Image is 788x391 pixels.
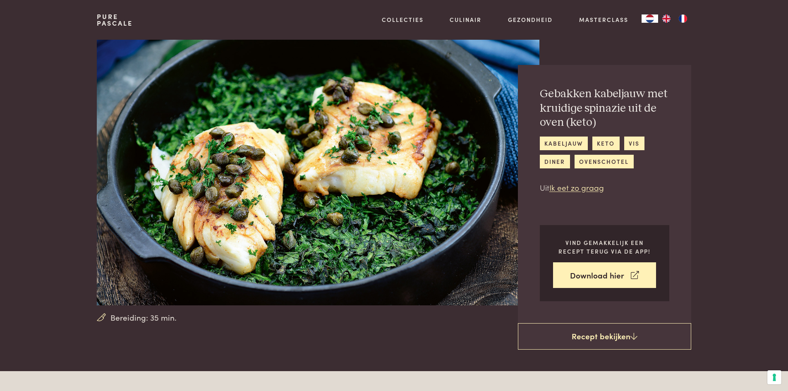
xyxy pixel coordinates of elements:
[450,15,481,24] a: Culinair
[658,14,691,23] ul: Language list
[553,262,656,288] a: Download hier
[658,14,675,23] a: EN
[549,182,604,193] a: Ik eet zo graag
[540,137,588,150] a: kabeljauw
[508,15,553,24] a: Gezondheid
[97,13,133,26] a: PurePascale
[642,14,658,23] a: NL
[382,15,424,24] a: Collecties
[579,15,628,24] a: Masterclass
[97,40,539,305] img: Gebakken kabeljauw met kruidige spinazie uit de oven (keto)
[540,155,570,168] a: diner
[575,155,634,168] a: ovenschotel
[592,137,620,150] a: keto
[110,312,177,324] span: Bereiding: 35 min.
[540,87,669,130] h2: Gebakken kabeljauw met kruidige spinazie uit de oven (keto)
[540,182,669,194] p: Uit
[675,14,691,23] a: FR
[642,14,691,23] aside: Language selected: Nederlands
[624,137,644,150] a: vis
[553,238,656,255] p: Vind gemakkelijk een recept terug via de app!
[518,323,691,350] a: Recept bekijken
[642,14,658,23] div: Language
[767,370,781,384] button: Uw voorkeuren voor toestemming voor trackingtechnologieën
